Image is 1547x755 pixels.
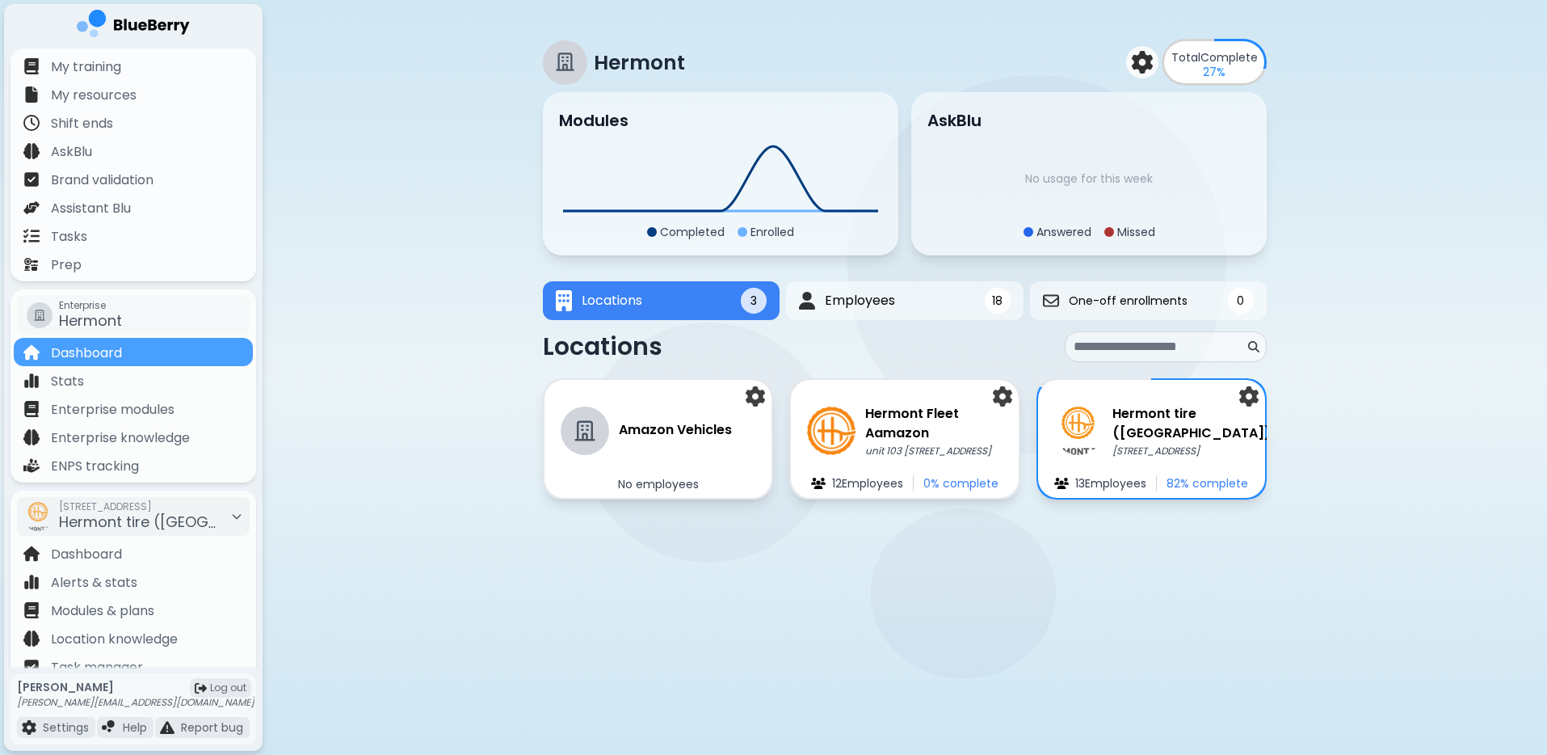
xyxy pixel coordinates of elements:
[160,720,174,735] img: file icon
[1112,404,1271,443] h3: Hermont tire ([GEOGRAPHIC_DATA])
[1171,49,1200,65] span: Total
[799,292,815,310] img: Employees
[660,225,725,239] p: Completed
[77,10,190,43] img: company logo
[1237,293,1244,308] span: 0
[51,630,178,649] p: Location knowledge
[1030,281,1267,320] button: One-off enrollmentsOne-off enrollments0
[1167,476,1248,491] p: 82 % complete
[23,344,40,361] img: file icon
[1075,476,1146,491] p: 13 Employee s
[59,500,221,513] span: [STREET_ADDRESS]
[102,720,116,735] img: file icon
[51,601,154,621] p: Modules & plans
[51,199,131,218] p: Assistant Blu
[51,57,121,77] p: My training
[543,332,662,361] p: Locations
[123,720,147,735] p: Help
[1239,386,1259,407] img: settings
[1036,225,1091,239] p: Answered
[23,602,40,618] img: file icon
[1131,51,1154,74] img: settings
[23,546,40,562] img: file icon
[51,372,84,391] p: Stats
[23,458,40,474] img: file icon
[51,400,174,420] p: Enterprise modules
[746,386,765,407] img: settings
[23,58,40,74] img: file icon
[51,573,137,593] p: Alerts & stats
[1054,478,1069,489] img: file icon
[1203,65,1225,79] p: 27 %
[51,428,190,448] p: Enterprise knowledge
[23,115,40,131] img: file icon
[51,658,143,677] p: Task manager
[181,720,243,735] p: Report bug
[1248,341,1259,352] img: search icon
[1025,171,1153,186] p: No usage for this week
[23,373,40,389] img: file icon
[23,631,40,647] img: file icon
[559,108,628,133] h3: Modules
[23,171,40,188] img: file icon
[51,86,137,105] p: My resources
[825,291,895,310] span: Employees
[1043,293,1059,309] img: One-off enrollments
[556,290,572,312] img: Locations
[786,281,1023,320] button: EmployeesEmployees18
[23,574,40,590] img: file icon
[51,171,153,190] p: Brand validation
[23,429,40,445] img: file icon
[23,659,40,675] img: file icon
[1171,50,1258,65] p: Complete
[1069,293,1188,308] span: One-off enrollments
[865,404,1002,443] h3: Hermont Fleet Aamazon
[811,478,826,489] img: file icon
[23,401,40,417] img: file icon
[582,291,642,310] span: Locations
[865,445,1002,458] p: unit 103 [STREET_ADDRESS]
[43,720,89,735] p: Settings
[51,457,139,476] p: ENPS tracking
[51,142,92,162] p: AskBlu
[23,502,53,531] img: company thumbnail
[59,310,122,331] span: Hermont
[807,407,855,455] img: company thumbnail
[17,680,254,694] p: [PERSON_NAME]
[927,108,982,133] h3: AskBlu
[923,476,998,491] p: 0 % complete
[195,682,207,694] img: logout
[832,476,903,491] p: 12 Employee s
[51,255,82,275] p: Prep
[594,49,685,76] p: Hermont
[23,200,40,216] img: file icon
[1117,225,1155,239] p: Missed
[59,299,122,312] span: Enterprise
[23,86,40,103] img: file icon
[51,344,122,363] p: Dashboard
[59,512,322,532] span: Hermont tire ([GEOGRAPHIC_DATA])
[750,225,794,239] p: Enrolled
[543,281,780,320] button: LocationsLocations3
[750,293,757,308] span: 3
[618,477,699,491] p: No employees
[619,420,732,440] h3: Amazon Vehicles
[22,720,36,735] img: file icon
[210,681,246,694] span: Log out
[23,143,40,159] img: file icon
[51,545,122,564] p: Dashboard
[1112,445,1271,458] p: [STREET_ADDRESS]
[23,256,40,272] img: file icon
[17,696,254,709] p: [PERSON_NAME][EMAIL_ADDRESS][DOMAIN_NAME]
[51,114,113,133] p: Shift ends
[23,228,40,244] img: file icon
[1054,407,1103,455] img: company thumbnail
[51,227,87,247] p: Tasks
[993,386,1012,407] img: settings
[992,293,1003,308] span: 18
